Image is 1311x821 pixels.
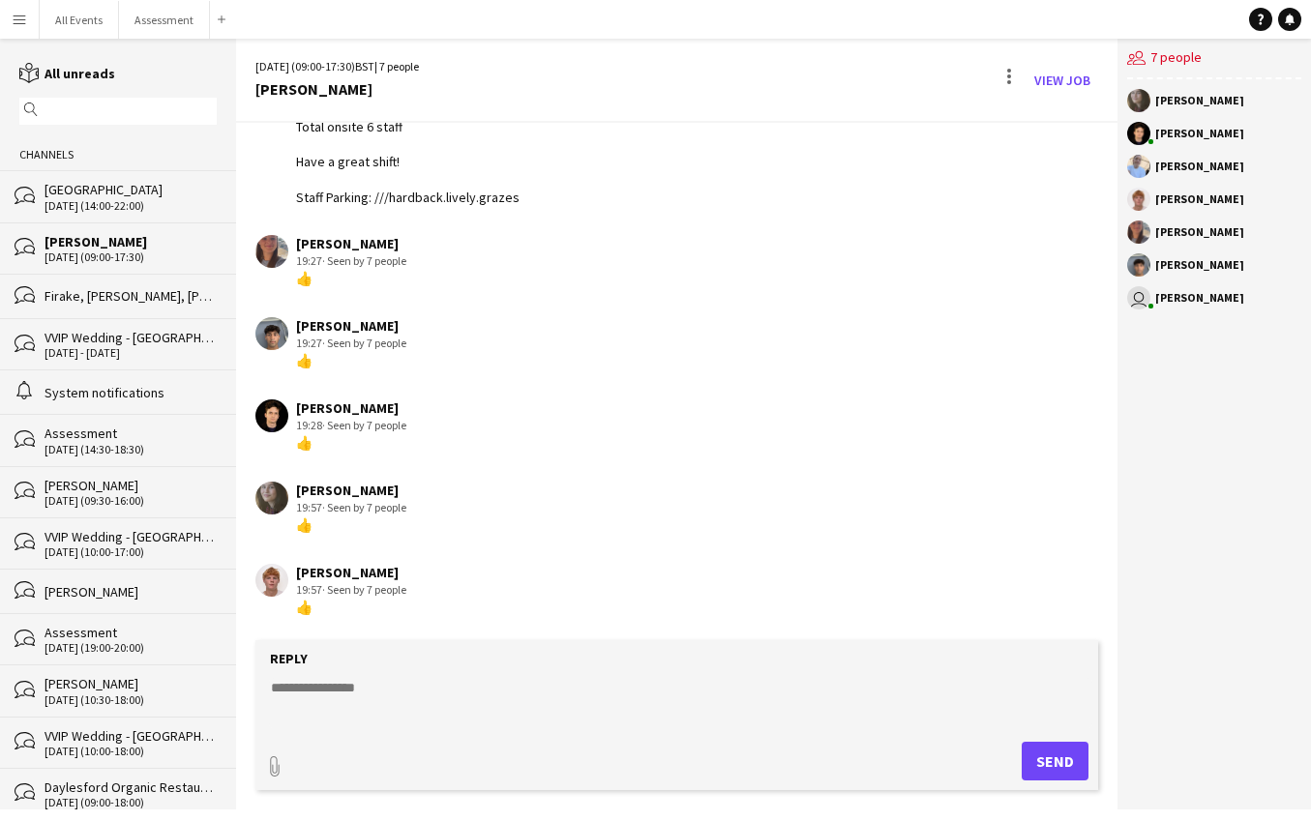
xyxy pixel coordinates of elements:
div: 19:57 [296,499,406,516]
span: · Seen by 7 people [322,582,406,597]
div: [PERSON_NAME] [45,233,217,250]
div: [PERSON_NAME] [1155,226,1244,238]
span: · Seen by 7 people [322,336,406,350]
div: [PERSON_NAME] [296,235,406,252]
div: [DATE] (10:00-17:00) [45,545,217,559]
div: VVIP Wedding - [GEOGRAPHIC_DATA] [45,329,217,346]
div: 👍 [296,599,406,616]
div: 7 people [1127,39,1301,79]
span: · Seen by 7 people [322,500,406,514]
div: [PERSON_NAME] [45,675,217,692]
div: [DATE] (19:00-20:00) [45,641,217,655]
span: · Seen by 7 people [322,418,406,432]
label: Reply [270,650,308,667]
div: [DATE] (09:00-17:30) | 7 people [255,58,419,75]
div: Assessment [45,624,217,641]
div: Assessment [45,425,217,442]
a: All unreads [19,65,115,82]
div: System notifications [45,384,217,401]
div: [DATE] (09:30-16:00) [45,494,217,508]
div: [PERSON_NAME] [45,583,217,601]
div: [DATE] (09:00-17:30) [45,250,217,264]
div: 👍 [296,270,406,287]
div: [PERSON_NAME] [296,482,406,499]
div: [PERSON_NAME] [1155,128,1244,139]
div: 👍 [296,352,406,369]
div: 👍 [296,516,406,534]
div: [DATE] (09:00-18:00) [45,796,217,809]
div: [PERSON_NAME] [1155,259,1244,271]
span: BST [355,59,374,73]
div: [PERSON_NAME] [1155,193,1244,205]
div: 19:27 [296,335,406,352]
div: [PERSON_NAME] [296,399,406,417]
div: Daylesford Organic Restaurant [45,778,217,796]
span: · Seen by 7 people [322,253,406,268]
div: [PERSON_NAME] [1155,161,1244,172]
button: Assessment [119,1,210,39]
div: [DATE] (14:00-22:00) [45,199,217,213]
div: [PERSON_NAME] [296,564,406,581]
a: View Job [1027,65,1098,96]
div: [PERSON_NAME] [1155,292,1244,304]
div: [DATE] (14:30-18:30) [45,443,217,456]
div: Firake, [PERSON_NAME], [PERSON_NAME], [PERSON_NAME], foster, [PERSON_NAME] [45,287,217,305]
button: Send [1022,742,1088,780]
div: VVIP Wedding - [GEOGRAPHIC_DATA] - derig [45,528,217,545]
div: [PERSON_NAME] [1155,95,1244,106]
div: [PERSON_NAME] [45,477,217,494]
div: [DATE] (10:00-18:00) [45,745,217,758]
div: VVIP Wedding - [GEOGRAPHIC_DATA] - set up [45,727,217,745]
div: 19:27 [296,252,406,270]
div: [PERSON_NAME] [255,80,419,98]
div: [GEOGRAPHIC_DATA] [45,181,217,198]
div: [DATE] - [DATE] [45,346,217,360]
button: All Events [40,1,119,39]
div: [DATE] (10:30-18:00) [45,693,217,707]
div: 19:28 [296,417,406,434]
div: [PERSON_NAME] [296,317,406,335]
div: 👍 [296,434,406,452]
div: 19:57 [296,581,406,599]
